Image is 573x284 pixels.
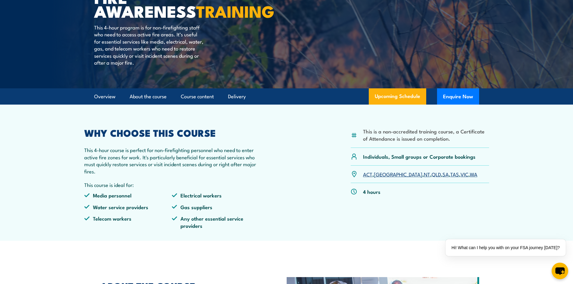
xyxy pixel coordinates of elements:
h2: WHY CHOOSE THIS COURSE [84,128,260,137]
p: This 4-hour course is perfect for non-firefighting personnel who need to enter active fire zones ... [84,146,260,175]
a: WA [470,170,477,178]
li: This is a non-accredited training course, a Certificate of Attendance is issued on completion. [363,128,489,142]
a: About the course [130,89,167,105]
a: Course content [181,89,214,105]
a: VIC [461,170,468,178]
li: Telecom workers [84,215,172,229]
button: Enquire Now [437,88,479,105]
p: This 4-hour program is for non-firefighting staff who need to access active fire areas. It’s usef... [94,24,204,66]
p: 4 hours [363,188,380,195]
div: Hi! What can I help you with on your FSA journey [DATE]? [445,239,566,256]
a: Overview [94,89,116,105]
li: Gas suppliers [172,203,260,210]
a: Upcoming Schedule [369,88,426,105]
p: , , , , , , , [363,171,477,178]
a: TAS [450,170,459,178]
a: [GEOGRAPHIC_DATA] [374,170,422,178]
p: This course is ideal for: [84,181,260,188]
li: Media personnel [84,192,172,199]
a: SA [442,170,449,178]
a: QLD [432,170,441,178]
li: Electrical workers [172,192,260,199]
a: ACT [363,170,372,178]
p: Individuals, Small groups or Corporate bookings [363,153,476,160]
li: Water service providers [84,203,172,210]
li: Any other essential service providers [172,215,260,229]
button: chat-button [552,263,568,279]
a: Delivery [228,89,246,105]
a: NT [424,170,430,178]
